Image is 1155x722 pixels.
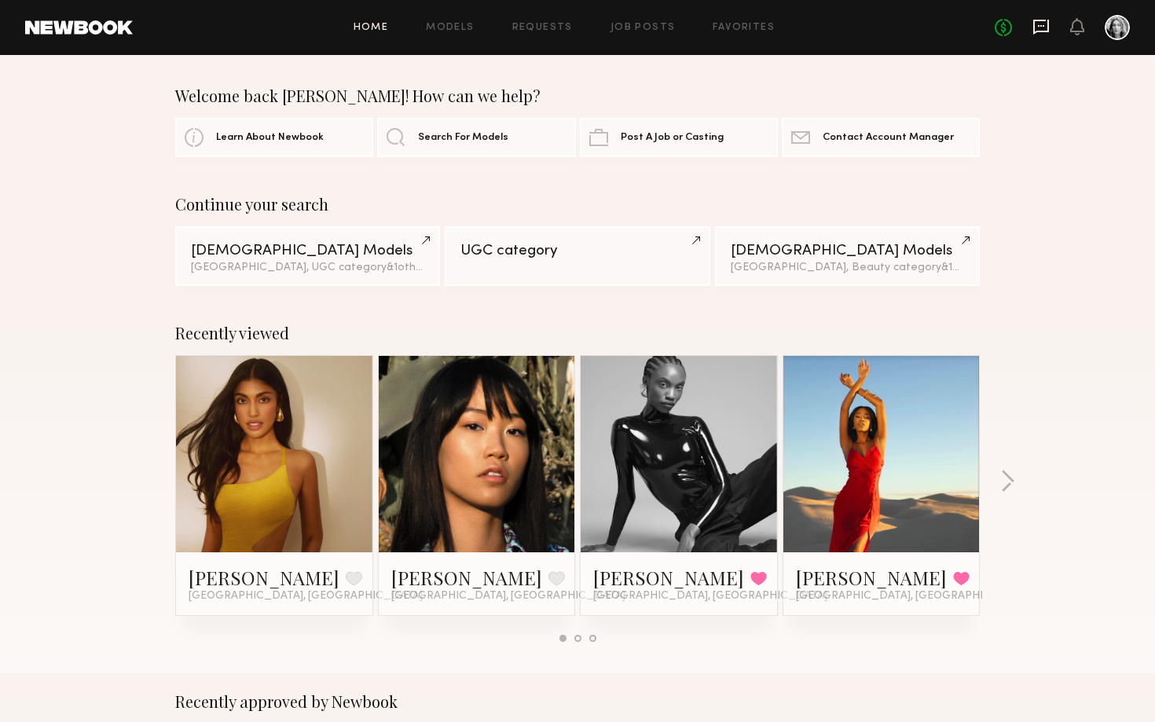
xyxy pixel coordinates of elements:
span: [GEOGRAPHIC_DATA], [GEOGRAPHIC_DATA] [796,590,1030,603]
a: [DEMOGRAPHIC_DATA] Models[GEOGRAPHIC_DATA], Beauty category&1other filter [715,226,980,286]
div: UGC category [460,244,694,258]
span: Post A Job or Casting [621,133,724,143]
a: Learn About Newbook [175,118,373,157]
a: [PERSON_NAME] [796,565,947,590]
a: [PERSON_NAME] [391,565,542,590]
span: Learn About Newbook [216,133,324,143]
a: Models [426,23,474,33]
span: [GEOGRAPHIC_DATA], [GEOGRAPHIC_DATA] [189,590,423,603]
a: Job Posts [610,23,676,33]
div: Welcome back [PERSON_NAME]! How can we help? [175,86,980,105]
div: [GEOGRAPHIC_DATA], UGC category [191,262,424,273]
span: Contact Account Manager [823,133,954,143]
a: Home [354,23,389,33]
div: [GEOGRAPHIC_DATA], Beauty category [731,262,964,273]
span: Search For Models [418,133,508,143]
span: & 1 other filter [387,262,454,273]
a: [PERSON_NAME] [189,565,339,590]
a: UGC category [445,226,709,286]
a: [DEMOGRAPHIC_DATA] Models[GEOGRAPHIC_DATA], UGC category&1other filter [175,226,440,286]
a: Favorites [713,23,775,33]
span: [GEOGRAPHIC_DATA], [GEOGRAPHIC_DATA] [391,590,625,603]
a: Post A Job or Casting [580,118,778,157]
div: Recently approved by Newbook [175,692,980,711]
a: Search For Models [377,118,575,157]
div: [DEMOGRAPHIC_DATA] Models [191,244,424,258]
div: Continue your search [175,195,980,214]
a: Contact Account Manager [782,118,980,157]
a: [PERSON_NAME] [593,565,744,590]
span: [GEOGRAPHIC_DATA], [GEOGRAPHIC_DATA] [593,590,827,603]
span: & 1 other filter [941,262,1009,273]
div: Recently viewed [175,324,980,343]
a: Requests [512,23,573,33]
div: [DEMOGRAPHIC_DATA] Models [731,244,964,258]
